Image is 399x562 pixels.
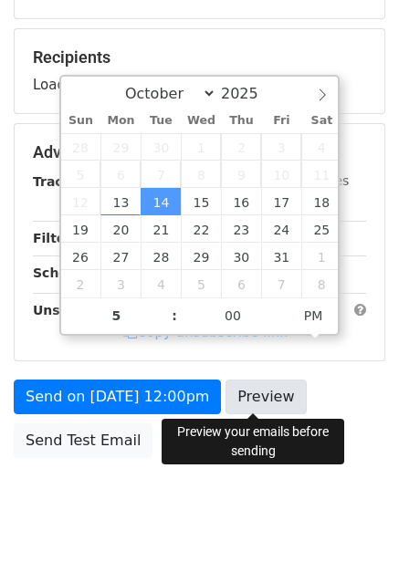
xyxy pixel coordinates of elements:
[33,303,122,317] strong: Unsubscribe
[14,380,221,414] a: Send on [DATE] 12:00pm
[100,215,141,243] span: October 20, 2025
[100,133,141,161] span: September 29, 2025
[141,243,181,270] span: October 28, 2025
[221,161,261,188] span: October 9, 2025
[61,161,101,188] span: October 5, 2025
[100,115,141,127] span: Mon
[301,243,341,270] span: November 1, 2025
[141,161,181,188] span: October 7, 2025
[181,243,221,270] span: October 29, 2025
[61,188,101,215] span: October 12, 2025
[141,133,181,161] span: September 30, 2025
[301,115,341,127] span: Sat
[301,270,341,297] span: November 8, 2025
[301,215,341,243] span: October 25, 2025
[301,188,341,215] span: October 18, 2025
[123,324,288,340] a: Copy unsubscribe link
[181,115,221,127] span: Wed
[221,115,261,127] span: Thu
[141,270,181,297] span: November 4, 2025
[33,47,366,68] h5: Recipients
[162,419,344,464] div: Preview your emails before sending
[181,215,221,243] span: October 22, 2025
[221,215,261,243] span: October 23, 2025
[177,297,289,334] input: Minute
[61,115,101,127] span: Sun
[100,243,141,270] span: October 27, 2025
[61,133,101,161] span: September 28, 2025
[61,215,101,243] span: October 19, 2025
[100,161,141,188] span: October 6, 2025
[181,133,221,161] span: October 1, 2025
[33,174,94,189] strong: Tracking
[141,115,181,127] span: Tue
[226,380,306,414] a: Preview
[261,188,301,215] span: October 17, 2025
[33,142,366,162] h5: Advanced
[33,231,79,245] strong: Filters
[261,270,301,297] span: November 7, 2025
[181,188,221,215] span: October 15, 2025
[100,188,141,215] span: October 13, 2025
[141,188,181,215] span: October 14, 2025
[221,133,261,161] span: October 2, 2025
[61,243,101,270] span: October 26, 2025
[181,270,221,297] span: November 5, 2025
[261,215,301,243] span: October 24, 2025
[261,115,301,127] span: Fri
[289,297,339,334] span: Click to toggle
[216,85,282,102] input: Year
[61,297,173,334] input: Hour
[301,133,341,161] span: October 4, 2025
[261,161,301,188] span: October 10, 2025
[261,133,301,161] span: October 3, 2025
[14,423,152,458] a: Send Test Email
[100,270,141,297] span: November 3, 2025
[141,215,181,243] span: October 21, 2025
[33,265,99,280] strong: Schedule
[221,188,261,215] span: October 16, 2025
[221,243,261,270] span: October 30, 2025
[33,47,366,95] div: Loading...
[308,474,399,562] iframe: Chat Widget
[301,161,341,188] span: October 11, 2025
[261,243,301,270] span: October 31, 2025
[61,270,101,297] span: November 2, 2025
[221,270,261,297] span: November 6, 2025
[181,161,221,188] span: October 8, 2025
[172,297,177,334] span: :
